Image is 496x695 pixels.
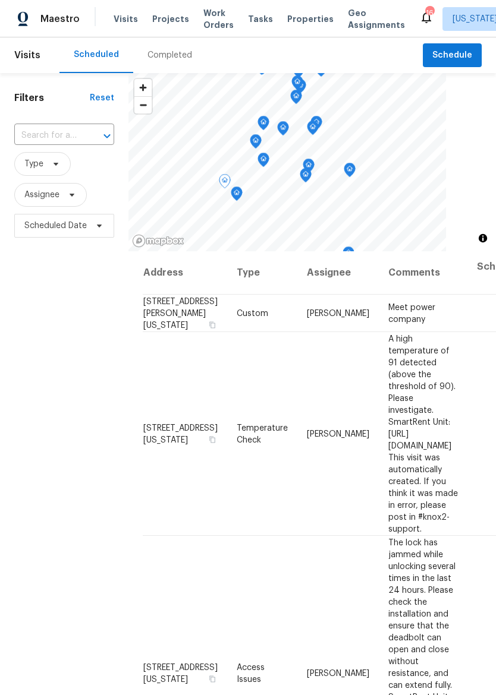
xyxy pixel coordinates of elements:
div: Scheduled [74,49,119,61]
div: Map marker [277,121,289,140]
span: Schedule [432,48,472,63]
span: Access Issues [237,663,265,683]
h1: Filters [14,92,90,104]
span: Work Orders [203,7,234,31]
button: Toggle attribution [476,231,490,245]
span: [STREET_ADDRESS][US_STATE] [143,424,218,444]
span: Meet power company [388,303,435,323]
span: Type [24,158,43,170]
div: Map marker [300,168,312,187]
span: Zoom out [134,97,152,113]
span: Custom [237,309,268,317]
span: [PERSON_NAME] [307,309,369,317]
div: Map marker [258,153,269,171]
button: Copy Address [207,673,218,684]
span: [PERSON_NAME] [307,429,369,438]
div: Map marker [291,75,303,94]
th: Comments [379,251,467,295]
a: Mapbox homepage [132,234,184,248]
span: [PERSON_NAME] [307,669,369,677]
button: Schedule [423,43,482,68]
div: Map marker [258,116,269,134]
div: Map marker [290,90,302,108]
div: Map marker [231,187,243,205]
div: Map marker [310,116,322,134]
button: Zoom out [134,96,152,113]
div: 16 [425,7,434,19]
span: Temperature Check [237,424,288,444]
span: [STREET_ADDRESS][PERSON_NAME][US_STATE] [143,297,218,329]
span: A high temperature of 91 detected (above the threshold of 90). Please investigate. SmartRent Unit... [388,334,458,533]
span: Projects [152,13,189,25]
span: Maestro [40,13,80,25]
canvas: Map [128,73,446,251]
div: Map marker [344,163,356,181]
button: Copy Address [207,434,218,444]
div: Map marker [343,247,354,265]
th: Type [227,251,297,295]
button: Copy Address [207,319,218,330]
button: Open [99,128,115,144]
span: Properties [287,13,334,25]
div: Map marker [219,174,231,192]
span: Visits [114,13,138,25]
div: Map marker [303,159,315,177]
div: Completed [147,49,192,61]
div: Map marker [250,134,262,153]
span: Tasks [248,15,273,23]
th: Assignee [297,251,379,295]
span: [STREET_ADDRESS][US_STATE] [143,663,218,683]
span: Assignee [24,189,59,201]
span: Toggle attribution [479,232,486,245]
span: Geo Assignments [348,7,405,31]
th: Address [143,251,227,295]
div: Reset [90,92,114,104]
div: Map marker [307,121,319,139]
span: Scheduled Date [24,220,87,232]
input: Search for an address... [14,127,81,145]
span: Visits [14,42,40,68]
button: Zoom in [134,79,152,96]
